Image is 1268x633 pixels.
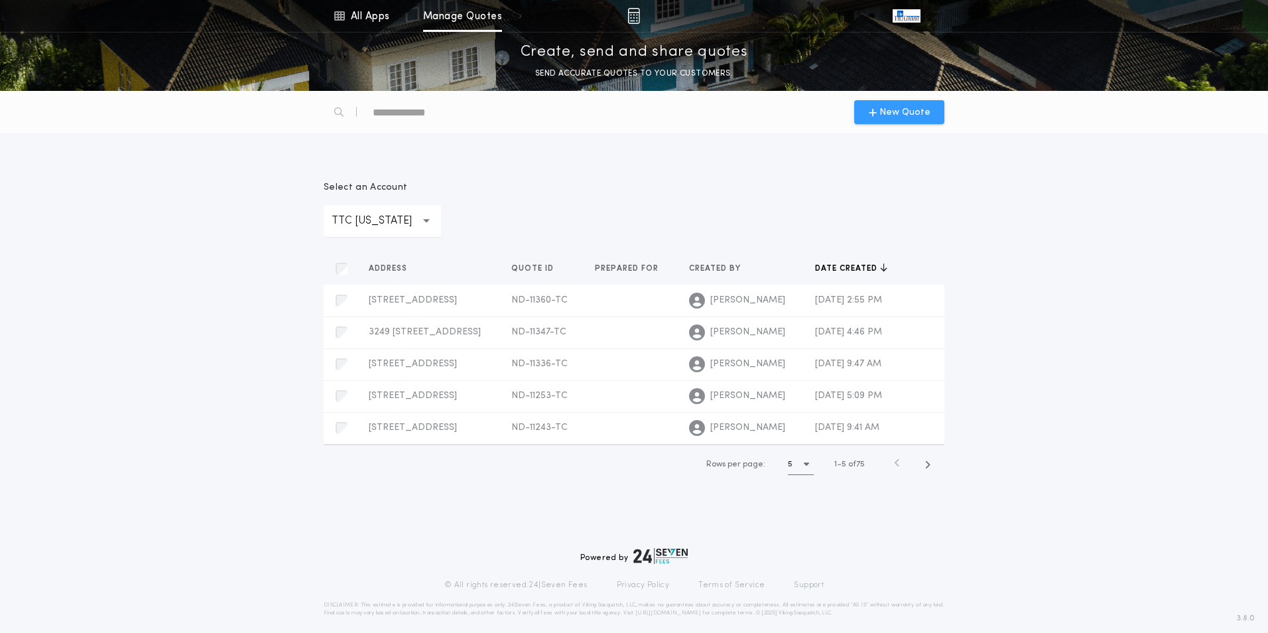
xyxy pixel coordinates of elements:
[511,263,556,274] span: Quote ID
[689,263,743,274] span: Created by
[324,601,944,617] p: DISCLAIMER: This estimate is provided for informational purposes only. 24|Seven Fees, a product o...
[815,391,882,401] span: [DATE] 5:09 PM
[788,458,792,471] h1: 5
[369,262,417,275] button: Address
[710,294,785,307] span: [PERSON_NAME]
[511,327,566,337] span: ND-11347-TC
[617,580,670,591] a: Privacy Policy
[794,580,824,591] a: Support
[369,423,457,433] span: [STREET_ADDRESS]
[815,295,882,305] span: [DATE] 2:55 PM
[595,263,661,274] span: Prepared for
[444,580,588,591] p: © All rights reserved. 24|Seven Fees
[706,460,765,468] span: Rows per page:
[698,580,765,591] a: Terms of Service
[848,458,865,470] span: of 75
[842,460,846,468] span: 5
[854,100,944,124] button: New Quote
[710,389,785,403] span: [PERSON_NAME]
[710,421,785,435] span: [PERSON_NAME]
[627,8,640,24] img: img
[815,263,880,274] span: Date created
[635,610,701,616] a: [URL][DOMAIN_NAME]
[369,295,457,305] span: [STREET_ADDRESS]
[324,205,441,237] button: TTC [US_STATE]
[511,295,568,305] span: ND-11360-TC
[893,9,920,23] img: vs-icon
[324,181,441,194] p: Select an Account
[815,423,879,433] span: [DATE] 9:41 AM
[1237,612,1255,624] span: 3.8.0
[369,263,410,274] span: Address
[511,359,568,369] span: ND-11336-TC
[834,460,837,468] span: 1
[511,391,568,401] span: ND-11253-TC
[369,391,457,401] span: [STREET_ADDRESS]
[815,327,882,337] span: [DATE] 4:46 PM
[788,454,814,475] button: 5
[633,548,688,564] img: logo
[332,213,433,229] p: TTC [US_STATE]
[369,359,457,369] span: [STREET_ADDRESS]
[815,359,881,369] span: [DATE] 9:47 AM
[369,327,481,337] span: 3249 [STREET_ADDRESS]
[580,548,688,564] div: Powered by
[535,67,733,80] p: SEND ACCURATE QUOTES TO YOUR CUSTOMERS.
[521,42,748,63] p: Create, send and share quotes
[710,358,785,371] span: [PERSON_NAME]
[689,262,751,275] button: Created by
[710,326,785,339] span: [PERSON_NAME]
[511,423,568,433] span: ND-11243-TC
[879,105,930,119] span: New Quote
[511,262,564,275] button: Quote ID
[815,262,887,275] button: Date created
